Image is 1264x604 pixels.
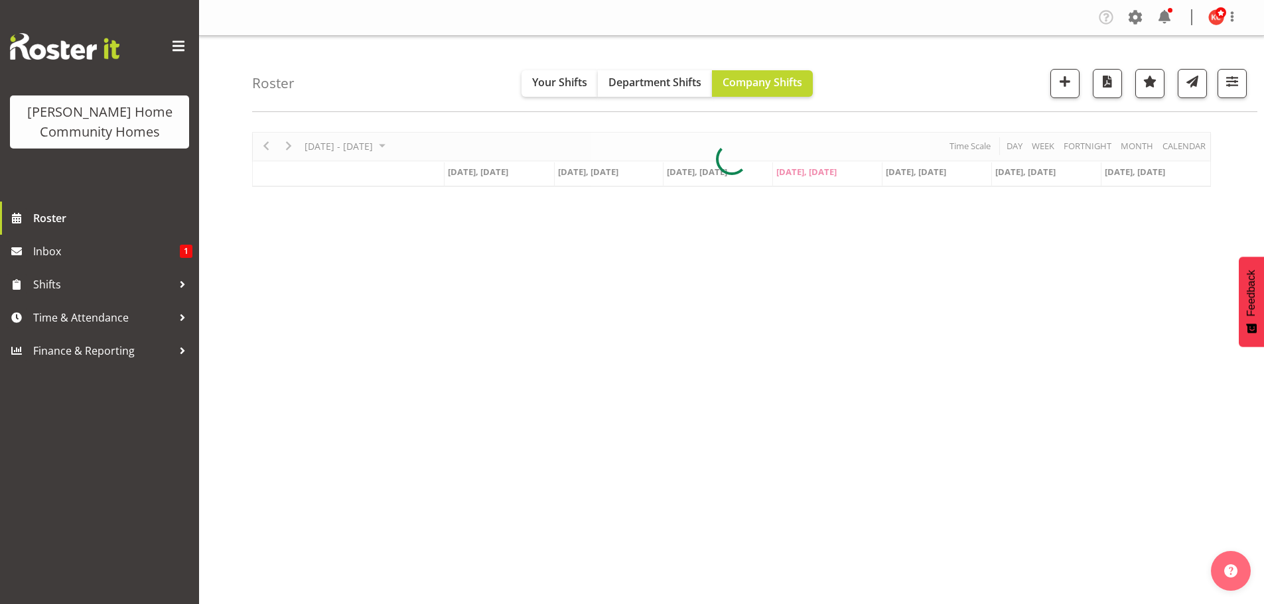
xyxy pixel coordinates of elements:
img: help-xxl-2.png [1224,564,1237,577]
span: Department Shifts [608,75,701,90]
span: Company Shifts [723,75,802,90]
img: kirsty-crossley8517.jpg [1208,9,1224,25]
span: Time & Attendance [33,308,173,328]
button: Company Shifts [712,70,813,97]
button: Highlight an important date within the roster. [1135,69,1164,98]
span: Inbox [33,241,180,261]
span: Your Shifts [532,75,587,90]
img: Rosterit website logo [10,33,119,60]
button: Your Shifts [522,70,598,97]
button: Feedback - Show survey [1239,257,1264,347]
button: Add a new shift [1050,69,1080,98]
div: [PERSON_NAME] Home Community Homes [23,102,176,142]
button: Filter Shifts [1218,69,1247,98]
span: Finance & Reporting [33,341,173,361]
span: 1 [180,245,192,258]
button: Send a list of all shifts for the selected filtered period to all rostered employees. [1178,69,1207,98]
span: Roster [33,208,192,228]
h4: Roster [252,76,295,91]
span: Feedback [1245,270,1257,316]
span: Shifts [33,274,173,294]
button: Download a PDF of the roster according to the set date range. [1093,69,1122,98]
button: Department Shifts [598,70,712,97]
